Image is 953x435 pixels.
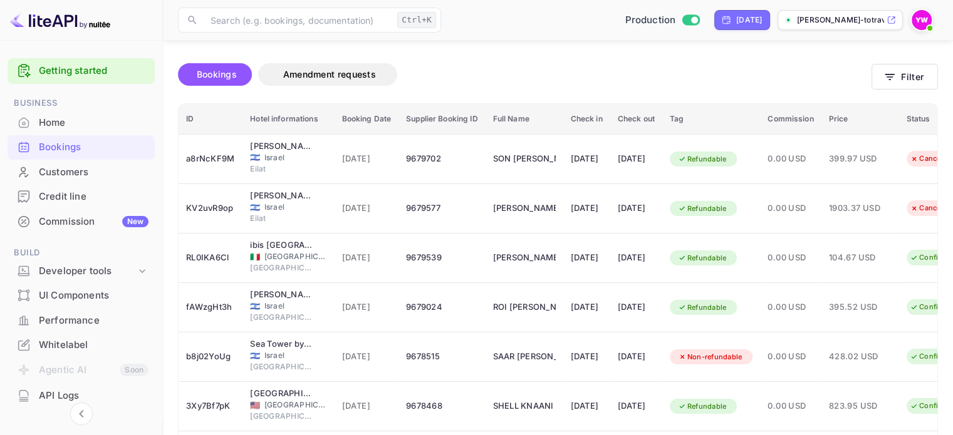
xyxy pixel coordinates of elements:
[618,347,655,367] div: [DATE]
[122,216,148,227] div: New
[250,203,260,212] span: Israel
[670,399,735,414] div: Refundable
[342,399,392,413] span: [DATE]
[571,347,603,367] div: [DATE]
[8,384,155,408] div: API Logs
[250,361,313,372] span: [GEOGRAPHIC_DATA]
[610,104,662,135] th: Check out
[39,64,148,78] a: Getting started
[406,149,477,169] div: 9679702
[829,300,892,314] span: 395.52 USD
[264,251,327,262] span: [GEOGRAPHIC_DATA]
[70,402,93,425] button: Collapse navigation
[335,104,399,135] th: Booking Date
[250,213,313,224] span: Eilat
[571,396,603,416] div: [DATE]
[670,201,735,217] div: Refundable
[768,350,813,364] span: 0.00 USD
[8,135,155,160] div: Bookings
[186,396,235,416] div: 3Xy7Bf7pK
[39,140,148,155] div: Bookings
[8,260,155,282] div: Developer tools
[829,202,892,215] span: 1903.37 USD
[342,350,392,364] span: [DATE]
[39,389,148,403] div: API Logs
[250,411,313,422] span: [GEOGRAPHIC_DATA]
[186,297,235,317] div: fAWzgHt3h
[39,289,148,303] div: UI Components
[10,10,110,30] img: LiteAPI logo
[186,347,235,367] div: b8j02YoUg
[179,104,242,135] th: ID
[8,333,155,356] a: Whitelabel
[8,309,155,333] div: Performance
[571,248,603,268] div: [DATE]
[8,135,155,158] a: Bookings
[39,215,148,229] div: Commission
[250,190,313,202] div: Dan Eilat
[571,198,603,218] div: [DATE]
[250,153,260,161] span: Israel
[736,14,762,26] div: [DATE]
[39,190,148,204] div: Credit line
[342,202,392,215] span: [DATE]
[829,350,892,364] span: 428.02 USD
[250,253,260,261] span: Italy
[342,152,392,166] span: [DATE]
[406,347,477,367] div: 9678515
[768,300,813,314] span: 0.00 USD
[242,104,334,135] th: Hotel informations
[178,63,872,86] div: account-settings tabs
[618,198,655,218] div: [DATE]
[397,12,436,28] div: Ctrl+K
[618,297,655,317] div: [DATE]
[8,309,155,332] a: Performance
[197,69,237,79] span: Bookings
[620,13,705,28] div: Switch to Sandbox mode
[618,149,655,169] div: [DATE]
[342,300,392,314] span: [DATE]
[250,289,313,301] div: Alberto by Isrotel Design
[264,300,327,312] span: Israel
[768,152,813,166] span: 0.00 USD
[768,202,813,215] span: 0.00 USD
[250,352,260,360] span: Israel
[250,140,313,153] div: Abraham Eilat
[186,149,235,169] div: a8rNcKF9M
[8,58,155,84] div: Getting started
[768,399,813,413] span: 0.00 USD
[493,248,556,268] div: YANIV KESLER
[8,160,155,185] div: Customers
[829,152,892,166] span: 399.97 USD
[250,262,313,274] span: [GEOGRAPHIC_DATA]
[250,312,313,323] span: [GEOGRAPHIC_DATA]
[264,399,327,411] span: [GEOGRAPHIC_DATA]
[821,104,899,135] th: Price
[486,104,563,135] th: Full Name
[493,149,556,169] div: SON PREMINGER
[250,338,313,351] div: Sea Tower by Isrotel Design
[8,160,155,183] a: Customers
[768,251,813,265] span: 0.00 USD
[250,163,313,175] span: Eilat
[8,185,155,209] div: Credit line
[39,264,136,279] div: Developer tools
[39,116,148,130] div: Home
[186,198,235,218] div: KV2uvR9op
[264,152,327,163] span: Israel
[406,396,477,416] div: 9678468
[8,284,155,308] div: UI Components
[912,10,932,30] img: Yahav Winkler
[342,251,392,265] span: [DATE]
[203,8,392,33] input: Search (e.g. bookings, documentation)
[8,384,155,407] a: API Logs
[250,302,260,310] span: Israel
[406,297,477,317] div: 9679024
[39,338,148,352] div: Whitelabel
[625,13,676,28] span: Production
[8,185,155,208] a: Credit line
[8,333,155,357] div: Whitelabel
[250,239,313,252] div: ibis Milano Centro
[493,347,556,367] div: SAAR BROSH
[670,300,735,315] div: Refundable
